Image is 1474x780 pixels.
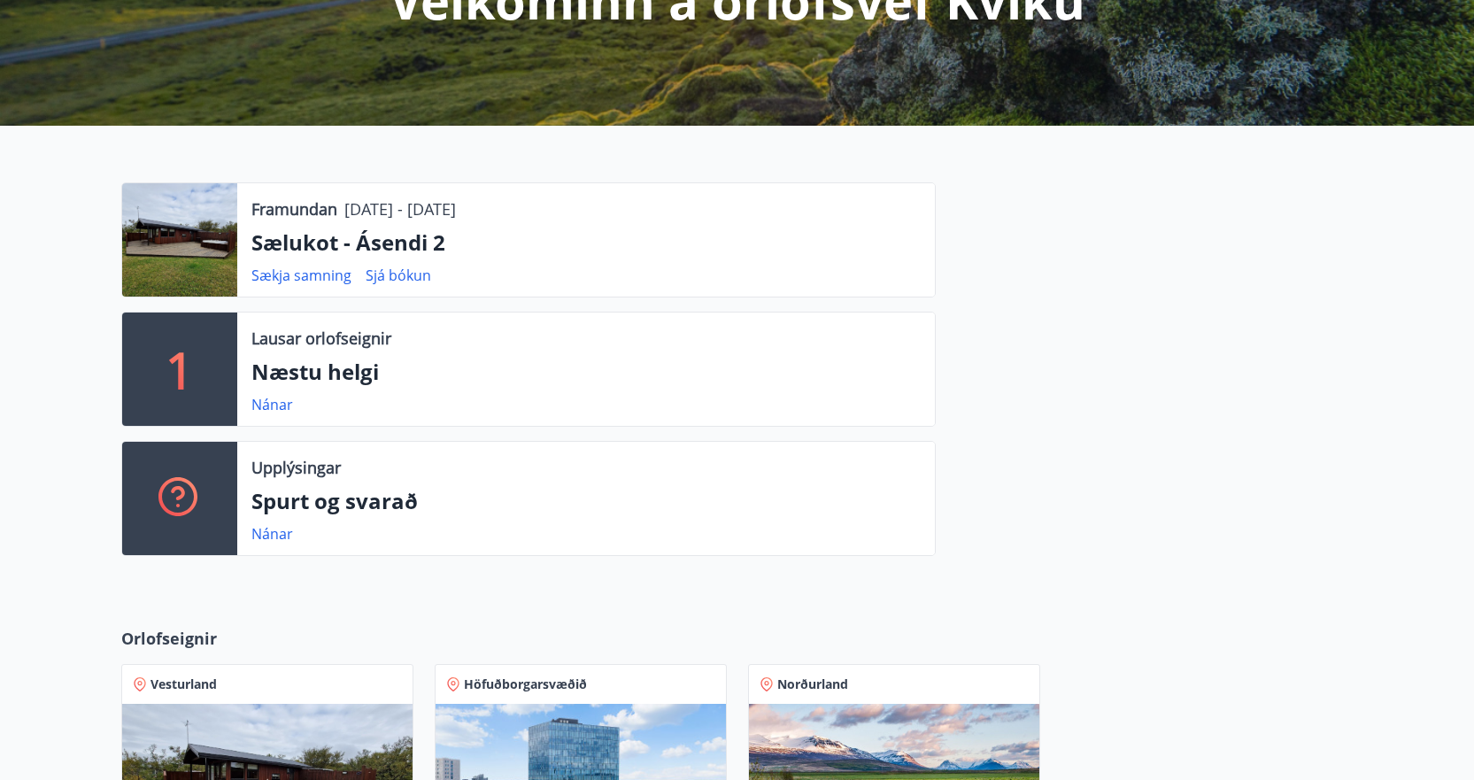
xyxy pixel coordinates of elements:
p: Upplýsingar [251,456,341,479]
span: Vesturland [150,676,217,693]
p: [DATE] - [DATE] [344,197,456,220]
span: Norðurland [777,676,848,693]
p: Næstu helgi [251,357,921,387]
p: Lausar orlofseignir [251,327,391,350]
p: Spurt og svarað [251,486,921,516]
a: Sækja samning [251,266,351,285]
a: Nánar [251,524,293,544]
span: Orlofseignir [121,627,217,650]
p: 1 [166,336,194,403]
span: Höfuðborgarsvæðið [464,676,587,693]
a: Nánar [251,395,293,414]
p: Framundan [251,197,337,220]
a: Sjá bókun [366,266,431,285]
p: Sælukot - Ásendi 2 [251,228,921,258]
